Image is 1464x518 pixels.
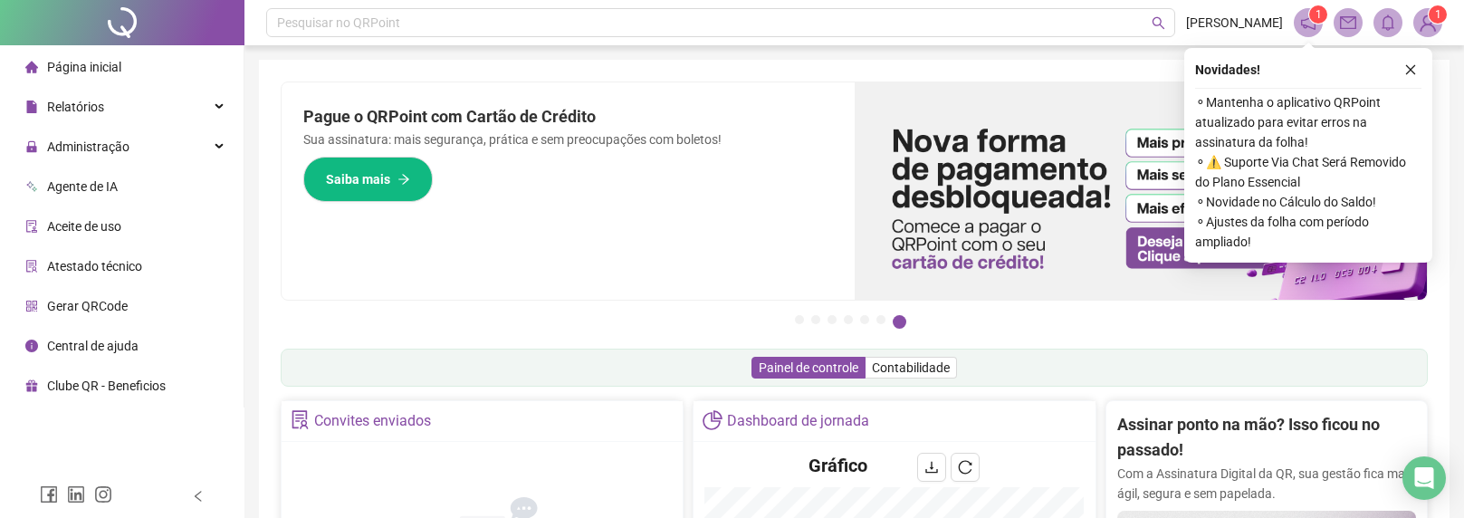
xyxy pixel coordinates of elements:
[47,379,166,393] span: Clube QR - Beneficios
[727,406,869,436] div: Dashboard de jornada
[924,460,939,475] span: download
[1195,152,1421,192] span: ⚬ ⚠️ Suporte Via Chat Será Removido do Plano Essencial
[303,104,833,129] h2: Pague o QRPoint com Cartão de Crédito
[25,220,38,233] span: audit
[47,259,142,273] span: Atestado técnico
[844,315,853,324] button: 4
[1340,14,1356,31] span: mail
[303,157,433,202] button: Saiba mais
[759,360,858,375] span: Painel de controle
[326,169,390,189] span: Saiba mais
[855,82,1428,300] img: banner%2F096dab35-e1a4-4d07-87c2-cf089f3812bf.png
[1300,14,1316,31] span: notification
[1435,8,1441,21] span: 1
[47,60,121,74] span: Página inicial
[860,315,869,324] button: 5
[809,453,867,478] h4: Gráfico
[1195,60,1260,80] span: Novidades !
[25,61,38,73] span: home
[94,485,112,504] span: instagram
[47,139,129,154] span: Administração
[703,410,722,429] span: pie-chart
[47,339,139,353] span: Central de ajuda
[47,179,118,194] span: Agente de IA
[291,410,310,429] span: solution
[67,485,85,504] span: linkedin
[25,379,38,392] span: gift
[1380,14,1396,31] span: bell
[314,406,431,436] div: Convites enviados
[1117,412,1416,464] h2: Assinar ponto na mão? Isso ficou no passado!
[1414,9,1441,36] img: 84630
[828,315,837,324] button: 3
[795,315,804,324] button: 1
[1429,5,1447,24] sup: Atualize o seu contato no menu Meus Dados
[1404,63,1417,76] span: close
[47,100,104,114] span: Relatórios
[872,360,950,375] span: Contabilidade
[47,219,121,234] span: Aceite de uso
[1195,92,1421,152] span: ⚬ Mantenha o aplicativo QRPoint atualizado para evitar erros na assinatura da folha!
[811,315,820,324] button: 2
[40,485,58,504] span: facebook
[1402,456,1446,500] div: Open Intercom Messenger
[25,140,38,153] span: lock
[397,173,410,186] span: arrow-right
[1316,8,1322,21] span: 1
[192,490,205,503] span: left
[876,315,885,324] button: 6
[1186,13,1283,33] span: [PERSON_NAME]
[1309,5,1327,24] sup: 1
[893,315,906,329] button: 7
[1152,16,1165,30] span: search
[1117,464,1416,504] p: Com a Assinatura Digital da QR, sua gestão fica mais ágil, segura e sem papelada.
[47,299,128,313] span: Gerar QRCode
[25,300,38,312] span: qrcode
[1195,192,1421,212] span: ⚬ Novidade no Cálculo do Saldo!
[1195,212,1421,252] span: ⚬ Ajustes da folha com período ampliado!
[958,460,972,475] span: reload
[25,260,38,273] span: solution
[303,129,833,149] p: Sua assinatura: mais segurança, prática e sem preocupações com boletos!
[25,101,38,113] span: file
[25,340,38,352] span: info-circle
